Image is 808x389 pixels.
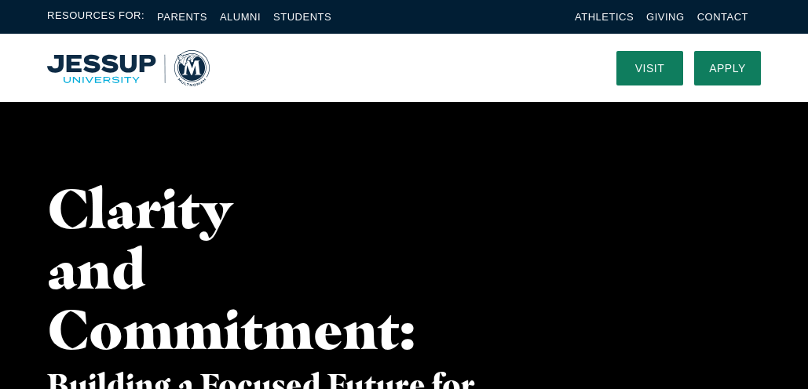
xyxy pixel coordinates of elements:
h1: Clarity and Commitment: [47,178,321,359]
img: Multnomah University Logo [47,50,210,86]
a: Giving [646,11,685,23]
span: Resources For: [47,8,144,26]
a: Parents [157,11,207,23]
a: Apply [694,51,761,85]
a: Students [273,11,331,23]
a: Athletics [575,11,634,23]
a: Contact [697,11,748,23]
a: Home [47,50,210,86]
a: Visit [616,51,683,85]
a: Alumni [220,11,261,23]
